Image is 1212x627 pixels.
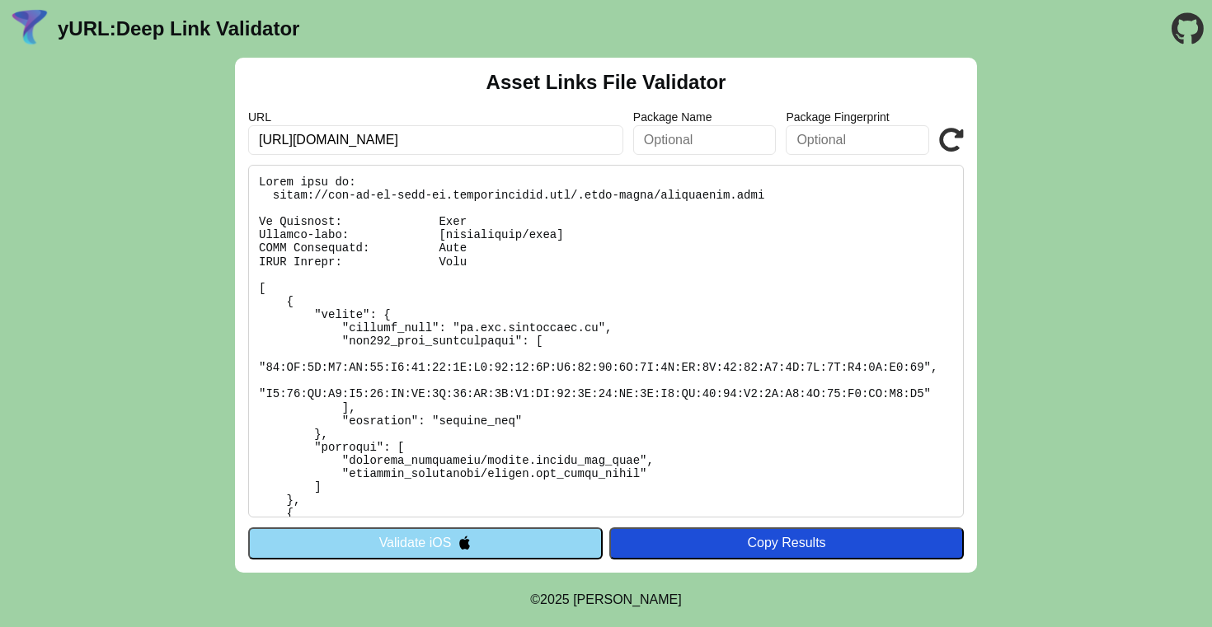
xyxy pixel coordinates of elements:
[458,536,472,550] img: appleIcon.svg
[786,125,929,155] input: Optional
[486,71,726,94] h2: Asset Links File Validator
[248,165,964,517] pre: Lorem ipsu do: sitam://con-ad-el-sedd-ei.temporincidid.utl/.etdo-magna/aliquaenim.admi Ve Quisnos...
[633,110,777,124] label: Package Name
[573,592,682,606] a: Michael Ibragimchayev's Personal Site
[58,17,299,40] a: yURL:Deep Link Validator
[248,527,603,559] button: Validate iOS
[248,125,623,155] input: Required
[530,573,681,627] footer: ©
[633,125,777,155] input: Optional
[540,592,570,606] span: 2025
[618,536,956,550] div: Copy Results
[248,110,623,124] label: URL
[786,110,929,124] label: Package Fingerprint
[609,527,964,559] button: Copy Results
[8,7,51,50] img: yURL Logo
